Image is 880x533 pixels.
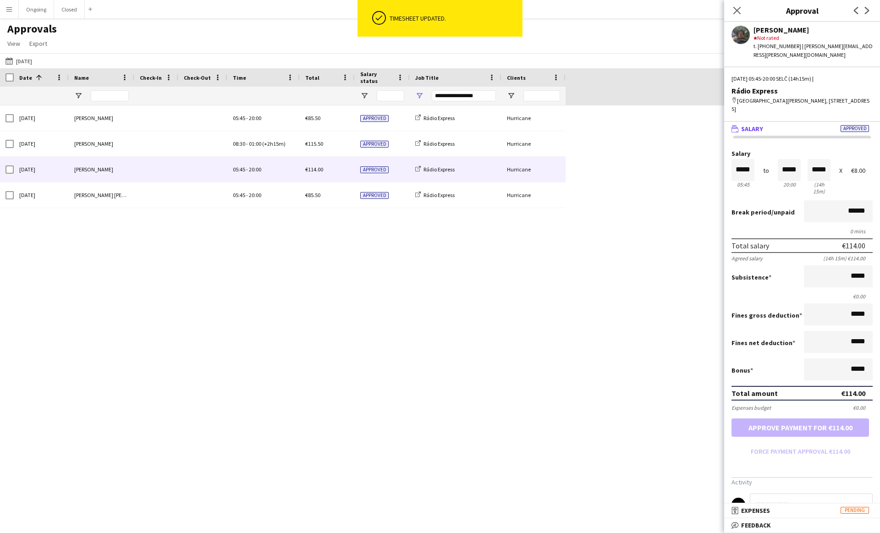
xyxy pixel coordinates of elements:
span: Approved [360,115,389,122]
span: (+2h15m) [262,140,286,147]
div: [PERSON_NAME] [69,157,134,182]
div: 14h 15m [808,181,830,195]
a: Export [26,38,51,49]
button: Open Filter Menu [360,92,368,100]
span: 20:00 [249,192,261,198]
div: [PERSON_NAME] [753,26,873,34]
div: 05:45 [731,181,754,188]
div: Total amount [731,389,778,398]
a: Rádio Express [415,192,455,198]
span: Export [29,39,47,48]
span: Salary [741,125,763,133]
span: Feedback [741,521,771,529]
div: Hurricane [501,105,566,131]
span: €85.50 [305,115,320,121]
a: View [4,38,24,49]
span: - [246,140,248,147]
a: Rádio Express [415,166,455,173]
span: 05:45 [233,192,245,198]
div: €0.00 [853,404,873,411]
button: Open Filter Menu [74,92,82,100]
button: Ongoing [19,0,54,18]
button: [DATE] [4,55,34,66]
div: [DATE] [14,105,69,131]
span: Approved [841,125,869,132]
h3: Approval [724,5,880,16]
span: Date [19,74,32,81]
label: /unpaid [731,208,795,216]
div: Agreed salary [731,255,763,262]
mat-expansion-panel-header: Feedback [724,518,880,532]
span: Job Title [415,74,439,81]
div: [GEOGRAPHIC_DATA][PERSON_NAME], [STREET_ADDRESS] [731,97,873,113]
span: Approved [360,141,389,148]
span: Time [233,74,246,81]
span: Check-Out [184,74,211,81]
span: Total [305,74,319,81]
span: 01:00 [249,140,261,147]
div: Hurricane [501,131,566,156]
div: Not rated [753,34,873,42]
button: Open Filter Menu [507,92,515,100]
div: Rádio Express [731,87,873,95]
div: Hurricane [501,157,566,182]
span: Check-In [140,74,162,81]
div: [PERSON_NAME] [PERSON_NAME] [69,182,134,208]
span: Salary status [360,71,393,84]
div: to [763,167,769,174]
div: Timesheet updated. [390,14,519,22]
div: Hurricane [501,182,566,208]
div: X [839,167,842,174]
div: [DATE] [14,131,69,156]
div: SalaryApproved [724,136,880,530]
mat-expansion-panel-header: SalaryApproved [724,122,880,136]
span: 20:00 [249,166,261,173]
span: €85.50 [305,192,320,198]
label: Bonus [731,366,753,374]
div: Expenses budget [731,404,771,411]
div: €114.00 [842,241,865,250]
span: Name [74,74,89,81]
span: - [246,115,248,121]
label: Subsistence [731,273,771,281]
button: Open Filter Menu [415,92,423,100]
label: Salary [731,150,873,157]
span: €115.50 [305,140,323,147]
a: Rádio Express [415,115,455,121]
label: Fines net deduction [731,339,795,347]
div: 0 mins [731,228,873,235]
button: Closed [54,0,85,18]
span: - [246,192,248,198]
span: €114.00 [305,166,323,173]
span: Rádio Express [423,192,455,198]
span: Break period [731,208,771,216]
span: Pending [841,507,869,514]
span: View [7,39,20,48]
div: Total salary [731,241,769,250]
span: 20:00 [249,115,261,121]
div: €0.00 [731,293,873,300]
input: Clients Filter Input [523,90,560,101]
span: Rádio Express [423,166,455,173]
div: [DATE] 05:45-20:00 SELČ (14h15m) | [731,75,873,83]
div: t. [PHONE_NUMBER] | [PERSON_NAME][EMAIL_ADDRESS][PERSON_NAME][DOMAIN_NAME] [753,42,873,59]
span: Expenses [741,506,770,515]
label: Fines gross deduction [731,311,802,319]
div: €8.00 [851,167,873,174]
div: 20:00 [778,181,801,188]
div: (14h 15m) €114.00 [823,255,873,262]
span: 08:30 [233,140,245,147]
span: 05:45 [233,115,245,121]
span: Rádio Express [423,140,455,147]
h3: Activity [731,478,873,486]
a: Rádio Express [415,140,455,147]
mat-expansion-panel-header: ExpensesPending [724,504,880,517]
div: [DATE] [14,157,69,182]
input: Name Filter Input [91,90,129,101]
span: Rádio Express [423,115,455,121]
span: 05:45 [233,166,245,173]
span: - [246,166,248,173]
div: [PERSON_NAME] [69,131,134,156]
div: [PERSON_NAME] [69,105,134,131]
span: Clients [507,74,526,81]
